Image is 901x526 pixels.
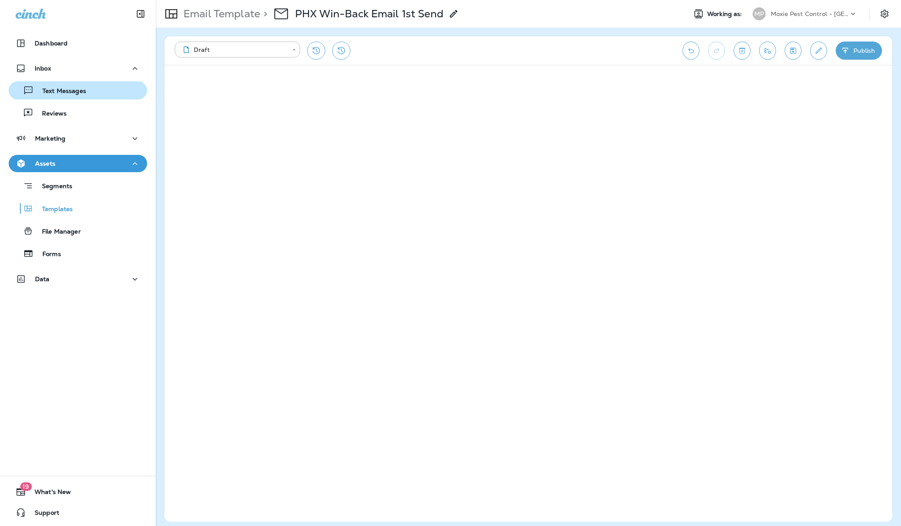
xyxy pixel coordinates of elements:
[35,135,65,142] p: Marketing
[180,7,260,20] p: Email Template
[9,104,147,122] button: Reviews
[307,42,325,60] button: Restore from previous version
[683,42,699,60] button: Undo
[33,205,73,214] p: Templates
[771,10,849,17] p: Moxie Pest Control - [GEOGRAPHIC_DATA]
[35,65,51,72] p: Inbox
[753,7,766,20] div: MP
[9,60,147,77] button: Inbox
[9,483,147,500] button: 19What's New
[33,183,72,191] p: Segments
[260,7,267,20] p: >
[810,42,827,60] button: Edit details
[9,81,147,99] button: Text Messages
[836,42,882,60] button: Publish
[9,155,147,172] button: Assets
[181,45,286,54] div: Draft
[35,40,67,47] p: Dashboard
[34,250,61,259] p: Forms
[9,504,147,521] button: Support
[707,10,744,18] span: Working as:
[734,42,750,60] button: Toggle preview
[9,244,147,263] button: Forms
[26,488,71,499] span: What's New
[785,42,802,60] button: Save
[9,176,147,195] button: Segments
[9,130,147,147] button: Marketing
[33,228,81,236] p: File Manager
[33,110,67,118] p: Reviews
[9,35,147,52] button: Dashboard
[9,199,147,218] button: Templates
[34,87,86,96] p: Text Messages
[9,270,147,288] button: Data
[35,276,50,282] p: Data
[295,7,443,20] p: PHX Win-Back Email 1st Send
[128,5,153,22] button: Collapse Sidebar
[877,6,892,22] button: Settings
[759,42,776,60] button: Send test email
[35,160,55,167] p: Assets
[332,42,350,60] button: View Changelog
[9,222,147,240] button: File Manager
[20,482,32,491] span: 19
[26,509,59,520] span: Support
